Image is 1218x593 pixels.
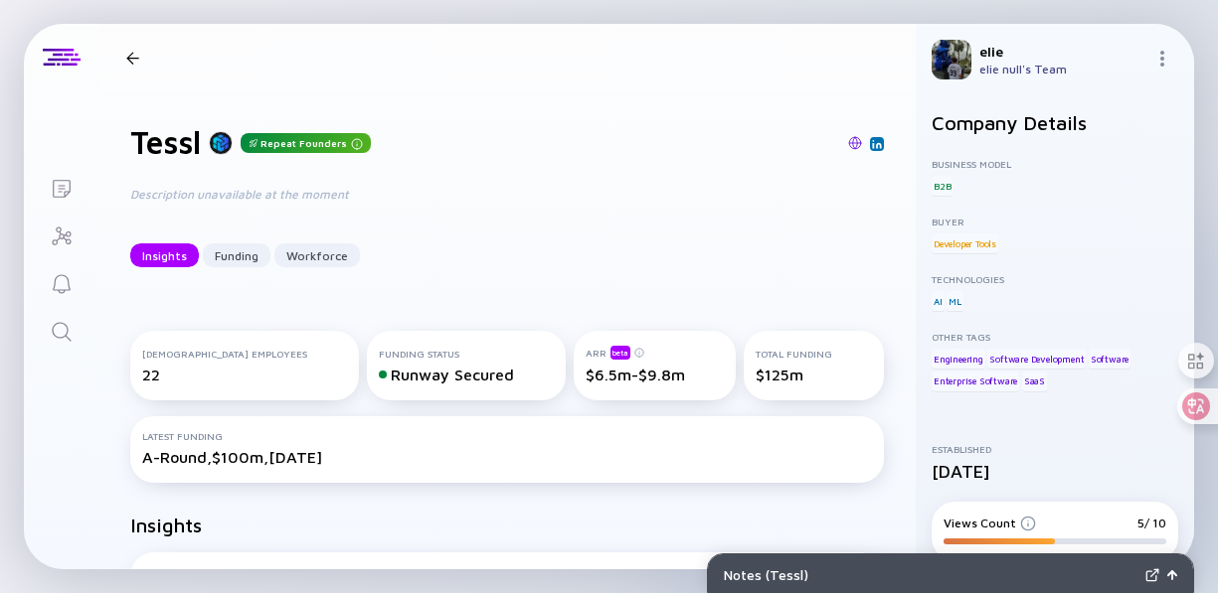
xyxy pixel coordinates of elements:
[142,348,347,360] div: [DEMOGRAPHIC_DATA] Employees
[379,348,554,360] div: Funding Status
[944,516,1036,530] div: Views Count
[932,216,1178,227] div: Buyer
[142,448,872,466] div: A-Round, $100m, [DATE]
[932,273,1178,285] div: Technologies
[241,133,371,153] div: Repeat Founders
[979,43,1146,60] div: elie
[932,176,953,196] div: B2B
[24,306,98,354] a: Search
[932,158,1178,170] div: Business Model
[24,163,98,211] a: Lists
[979,62,1146,76] div: elie null's Team
[872,139,882,149] img: Tessl Linkedin Page
[142,430,872,442] div: Latest Funding
[1022,371,1047,391] div: SaaS
[1137,516,1166,530] div: 5/ 10
[932,40,971,79] img: elie Profile Picture
[274,240,360,271] div: Workforce
[756,366,872,383] div: $125m
[586,345,725,360] div: ARR
[932,291,945,311] div: AI
[203,243,270,267] button: Funding
[24,211,98,258] a: Investor Map
[932,111,1178,134] h2: Company Details
[932,461,1178,482] div: [DATE]
[724,566,1137,583] div: Notes ( Tessl )
[610,346,630,360] div: beta
[1154,51,1170,67] img: Menu
[130,123,201,161] h1: Tessl
[1145,568,1159,582] img: Expand Notes
[24,258,98,306] a: Reminders
[130,240,199,271] div: Insights
[848,136,862,150] img: Tessl Website
[130,514,202,536] h2: Insights
[932,233,998,253] div: Developer Tools
[274,243,360,267] button: Workforce
[142,366,347,383] div: 22
[932,371,1019,391] div: Enterprise Software
[987,349,1086,369] div: Software Development
[130,243,199,267] button: Insights
[130,185,767,204] div: Description unavailable at the moment
[586,366,725,383] div: $6.5m-$9.8m
[932,349,985,369] div: Engineering
[932,331,1178,343] div: Other Tags
[1089,349,1131,369] div: Software
[1167,570,1177,580] img: Open Notes
[203,240,270,271] div: Funding
[756,348,872,360] div: Total Funding
[947,291,963,311] div: ML
[379,366,554,383] div: Runway Secured
[932,443,1178,455] div: Established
